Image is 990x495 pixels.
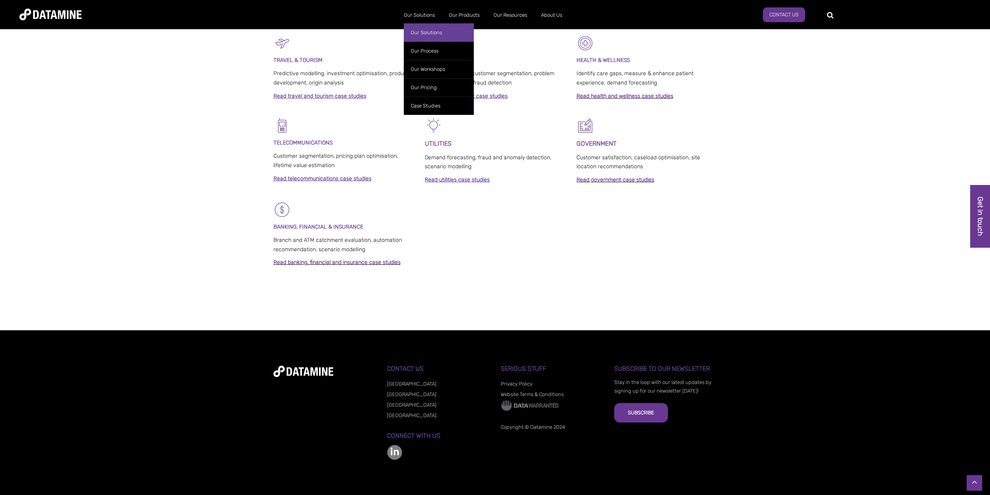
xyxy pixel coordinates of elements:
span: Predictive modelling, investment optimisation, product development, origin analysis [273,70,409,86]
span: Demand forecasting, fraud and anomaly detection, scenario modelling [425,154,551,170]
h3: Contact Us [387,365,489,372]
a: [GEOGRAPHIC_DATA] [387,402,436,408]
a: Our Pricing [404,78,474,97]
a: Read travel and tourism case studies [273,93,366,99]
a: Read utilities case studies [425,176,490,183]
a: Our Resources [487,5,534,25]
a: [GEOGRAPHIC_DATA] [387,412,436,418]
a: Read government case studies [576,176,654,183]
img: Travel & Tourism [273,34,291,52]
a: About Us [534,5,569,25]
img: datamine-logo-white [273,366,333,377]
a: [GEOGRAPHIC_DATA] [387,381,436,387]
a: Our Workshops [404,60,474,78]
button: Subscribe [614,403,668,423]
p: Stay in the loop with our latest updates by signing up for our newsletter [DATE]! [614,378,717,395]
img: linkedin-color [387,445,402,460]
span: Branch and ATM catchment evaluation, automation recommendation, scenario modelling [273,237,402,253]
strong: HEALTH & WELLNESS [576,57,630,63]
span: BANKING, FINANCIAL & INSURANCE [273,224,363,230]
span: Identify care gaps, measure & enhance patient experience, demand forecasting [576,70,694,86]
img: Government [576,117,594,134]
h3: Serious Stuff [501,365,603,372]
a: Our Solutions [397,5,442,25]
span: Floor optimisation, customer segmentation, problem gamer recognition, fraud detection [425,70,554,86]
a: Privacy Policy [501,381,533,387]
a: Our Process [404,42,474,60]
a: [GEOGRAPHIC_DATA] [387,391,436,397]
a: Read health and wellness case studies [576,93,673,99]
img: Telecomms [273,117,291,134]
h3: Subscribe to our Newsletter [614,365,717,372]
p: Copyright © Datamine 2024 [501,423,603,432]
strong: GOVERNMENT [576,140,617,147]
a: Our Products [442,5,487,25]
img: Energy [425,117,442,134]
img: Data Warranted Logo [501,400,559,411]
a: Our Solutions [404,23,474,42]
span: TELECOMMUNICATIONS [273,139,333,146]
h3: Connect with us [387,432,489,439]
span: TRAVEL & TOURISM [273,57,322,63]
a: Get in touch [970,185,990,248]
a: Website Terms & Conditions [501,391,564,397]
span: Customer segmentation, pricing plan optimisation, lifetime value estimation [273,153,398,169]
a: Contact us [763,7,805,22]
img: Datamine [19,9,82,20]
span: Customer satisfaction, caseload optimisation, site location recommendations [576,154,700,170]
a: Read telecommunications case studies [273,175,371,182]
img: Banking & Financial [273,201,291,218]
span: UTILITIES [425,140,452,147]
img: Healthcare [576,34,594,52]
a: Case Studies [404,97,474,115]
a: Read banking, financial and insurance case studies [273,259,401,266]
